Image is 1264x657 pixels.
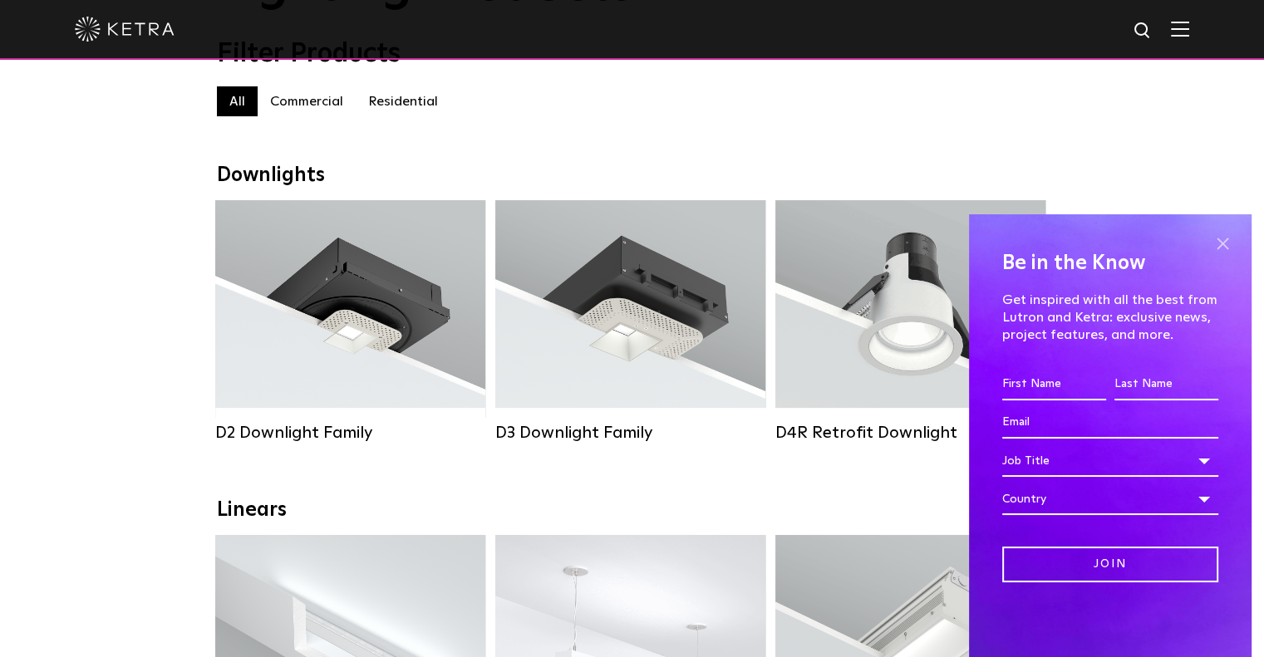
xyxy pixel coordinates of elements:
div: Job Title [1002,445,1218,477]
div: D4R Retrofit Downlight [775,423,1045,443]
img: ketra-logo-2019-white [75,17,175,42]
div: Linears [217,498,1048,522]
a: D3 Downlight Family Lumen Output:700 / 900 / 1100Colors:White / Black / Silver / Bronze / Paintab... [495,200,765,443]
input: First Name [1002,369,1106,400]
img: Hamburger%20Nav.svg [1171,21,1189,37]
p: Get inspired with all the best from Lutron and Ketra: exclusive news, project features, and more. [1002,292,1218,343]
label: Commercial [258,86,356,116]
input: Join [1002,547,1218,582]
div: Country [1002,483,1218,515]
div: Downlights [217,164,1048,188]
label: All [217,86,258,116]
input: Email [1002,407,1218,439]
a: D4R Retrofit Downlight Lumen Output:800Colors:White / BlackBeam Angles:15° / 25° / 40° / 60°Watta... [775,200,1045,443]
label: Residential [356,86,450,116]
img: search icon [1133,21,1153,42]
a: D2 Downlight Family Lumen Output:1200Colors:White / Black / Gloss Black / Silver / Bronze / Silve... [215,200,485,443]
div: D2 Downlight Family [215,423,485,443]
div: D3 Downlight Family [495,423,765,443]
h4: Be in the Know [1002,248,1218,279]
input: Last Name [1114,369,1218,400]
